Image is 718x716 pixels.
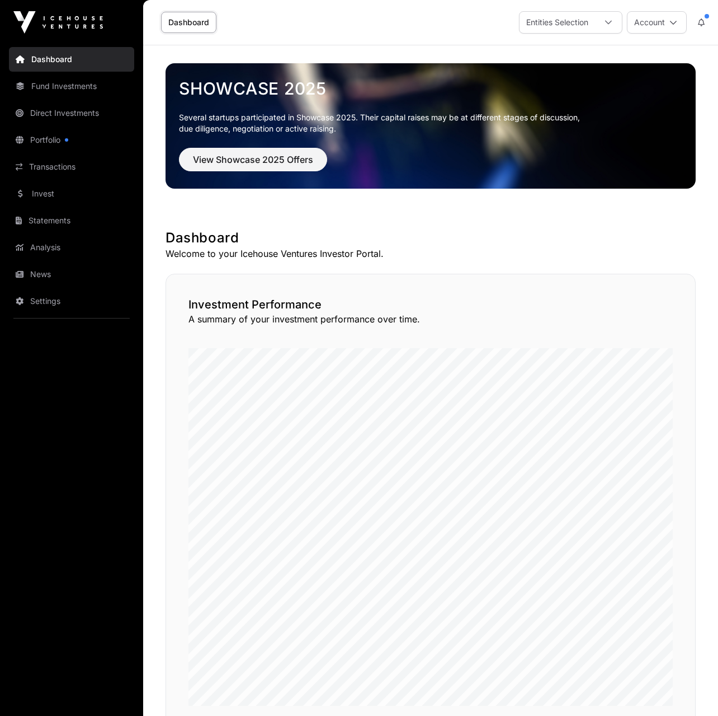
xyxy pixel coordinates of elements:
[9,101,134,125] a: Direct Investments
[179,78,682,99] a: Showcase 2025
[166,229,696,247] h1: Dashboard
[179,148,327,171] button: View Showcase 2025 Offers
[161,12,216,33] a: Dashboard
[627,11,687,34] button: Account
[9,208,134,233] a: Statements
[9,128,134,152] a: Portfolio
[166,247,696,260] p: Welcome to your Icehouse Ventures Investor Portal.
[9,47,134,72] a: Dashboard
[188,312,673,326] p: A summary of your investment performance over time.
[13,11,103,34] img: Icehouse Ventures Logo
[9,235,134,260] a: Analysis
[9,74,134,99] a: Fund Investments
[9,181,134,206] a: Invest
[179,112,682,134] p: Several startups participated in Showcase 2025. Their capital raises may be at different stages o...
[166,63,696,189] img: Showcase 2025
[519,12,595,33] div: Entities Selection
[188,297,673,312] h2: Investment Performance
[193,153,313,166] span: View Showcase 2025 Offers
[9,262,134,287] a: News
[9,289,134,313] a: Settings
[9,155,134,179] a: Transactions
[179,159,327,170] a: View Showcase 2025 Offers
